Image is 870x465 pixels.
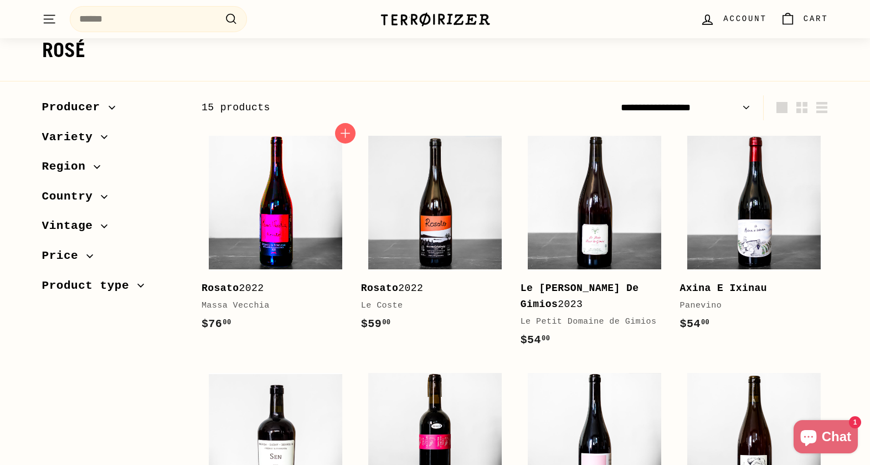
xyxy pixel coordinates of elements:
span: Country [42,187,101,206]
div: 15 products [202,100,515,116]
h1: Rosé [42,39,828,62]
span: Region [42,157,94,176]
button: Variety [42,125,184,155]
div: Massa Vecchia [202,299,339,313]
div: 2022 [361,280,498,297]
span: Producer [42,98,109,117]
span: Vintage [42,217,101,236]
sup: 00 [542,335,550,343]
span: Account [723,13,766,25]
span: Variety [42,128,101,147]
button: Vintage [42,214,184,244]
span: $54 [680,318,710,330]
button: Product type [42,274,184,304]
span: Cart [804,13,828,25]
inbox-online-store-chat: Shopify online store chat [790,420,861,456]
sup: 00 [701,319,709,326]
button: Price [42,244,184,274]
a: Account [693,3,773,35]
a: Le [PERSON_NAME] De Gimios2023Le Petit Domaine de Gimios [521,129,669,360]
b: Rosato [361,283,399,294]
b: Le [PERSON_NAME] De Gimios [521,283,639,310]
span: $76 [202,318,231,330]
button: Country [42,185,184,214]
button: Producer [42,95,184,125]
span: $59 [361,318,391,330]
div: Panevino [680,299,817,313]
sup: 00 [223,319,231,326]
span: Product type [42,277,138,295]
button: Region [42,155,184,185]
span: $54 [521,334,550,346]
a: Rosato2022Massa Vecchia [202,129,350,344]
a: Rosato2022Le Coste [361,129,509,344]
sup: 00 [382,319,390,326]
a: Axina E Ixinau Panevino [680,129,828,344]
div: 2023 [521,280,658,313]
a: Cart [774,3,835,35]
b: Rosato [202,283,239,294]
div: 2022 [202,280,339,297]
div: Le Coste [361,299,498,313]
div: Le Petit Domaine de Gimios [521,315,658,329]
span: Price [42,247,87,265]
b: Axina E Ixinau [680,283,768,294]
